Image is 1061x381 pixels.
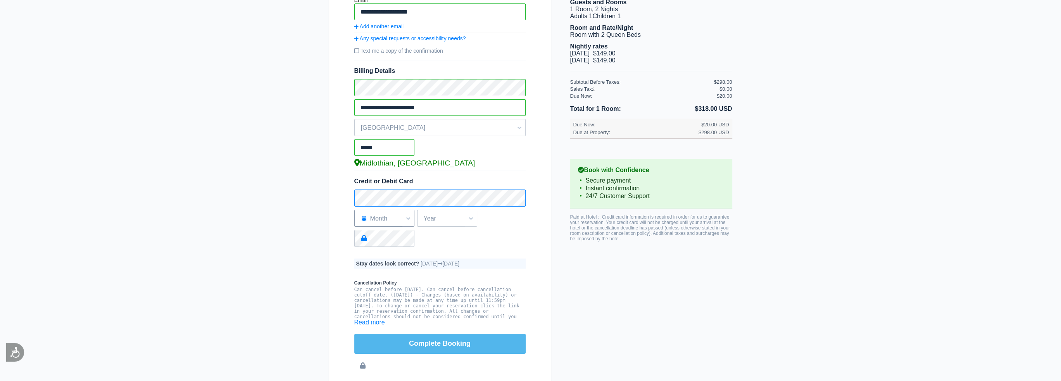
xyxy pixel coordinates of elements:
[592,13,621,19] span: Children 1
[714,79,732,85] div: $298.00
[719,86,732,92] div: $0.00
[573,129,699,135] div: Due at Property:
[570,57,616,64] span: [DATE] $149.00
[570,93,714,99] div: Due Now:
[354,334,526,354] button: Complete Booking
[570,13,732,20] li: Adults 1
[578,184,725,192] li: Instant confirmation
[578,167,725,174] b: Book with Confidence
[570,50,616,57] span: [DATE] $149.00
[354,67,526,74] span: Billing Details
[355,212,414,225] span: Month
[356,260,419,267] b: Stay dates look correct?
[570,43,608,50] b: Nightly rates
[1022,342,1052,372] iframe: Drift Widget Chat Controller
[355,121,525,134] span: [GEOGRAPHIC_DATA]
[573,122,699,128] div: Due Now:
[651,104,732,114] li: $318.00 USD
[417,212,477,225] span: Year
[570,31,732,38] li: Room with 2 Queen Beds
[717,93,732,99] div: $20.00
[354,35,526,41] a: Any special requests or accessibility needs?
[570,86,714,92] div: Sales Tax:
[354,159,526,167] div: Midlothian, [GEOGRAPHIC_DATA]
[354,319,385,326] a: Read more
[701,122,729,128] div: $20.00 USD
[570,79,714,85] div: Subtotal Before Taxes:
[570,214,730,241] span: Paid at Hotel :: Credit card information is required in order for us to guarantee your reservatio...
[354,280,526,286] b: Cancellation Policy
[578,192,725,200] li: 24/7 Customer Support
[421,260,459,267] span: [DATE] [DATE]
[354,23,526,29] a: Add another email
[570,6,732,13] li: 1 Room, 2 Nights
[578,177,725,184] li: Secure payment
[354,287,526,363] pre: Can cancel before [DATE]. Can cancel before cancellation cutoff date. ([DATE]) - Changes (based o...
[570,24,633,31] b: Room and Rate/Night
[354,45,526,57] label: Text me a copy of the confirmation
[570,104,651,114] li: Total for 1 Room:
[354,178,413,184] span: Credit or Debit Card
[699,129,729,135] div: $298.00 USD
